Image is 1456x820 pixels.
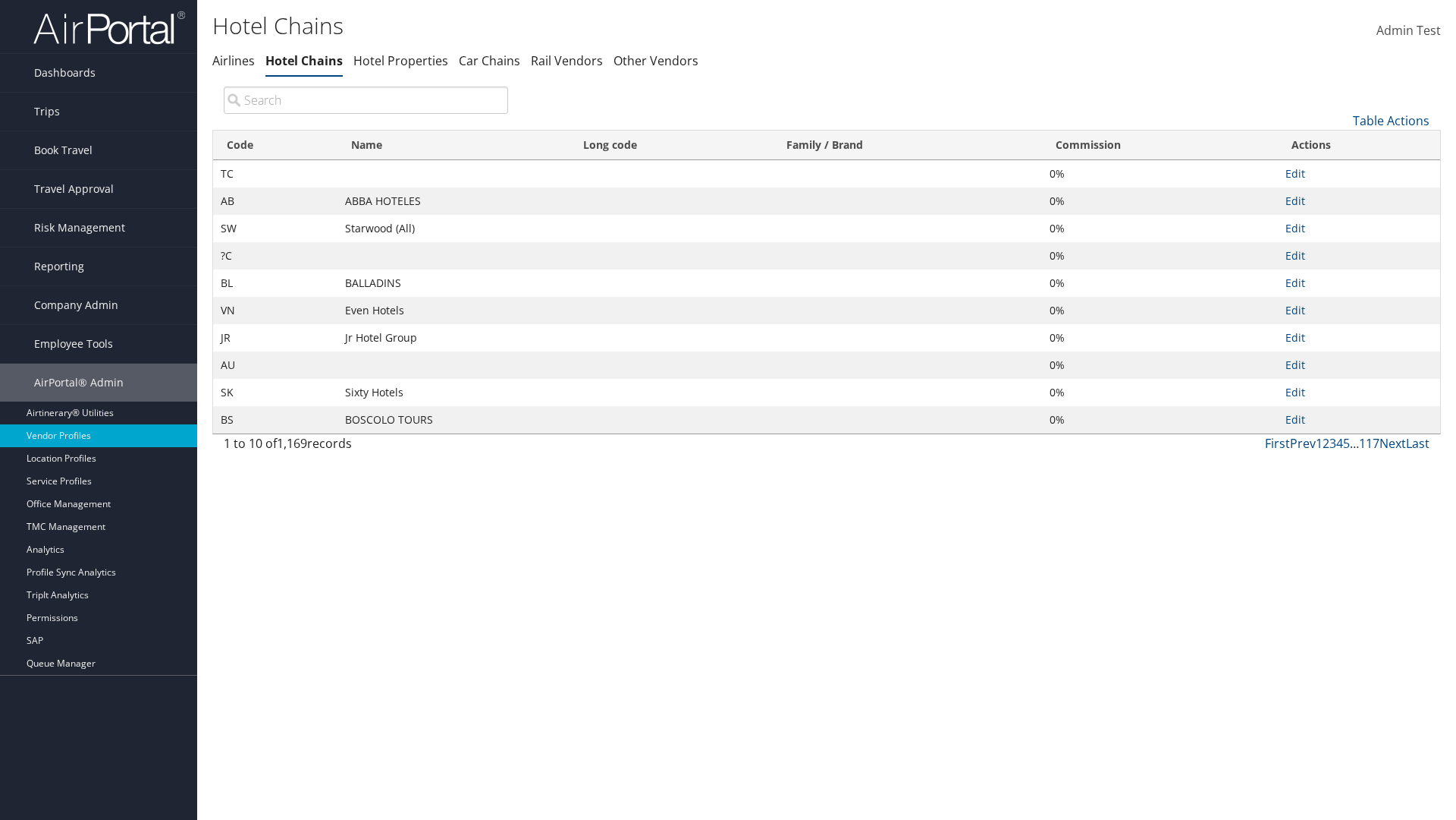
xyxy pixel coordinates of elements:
[213,379,337,406] td: SK
[1042,324,1278,352] td: 0%
[213,188,337,215] td: AB
[613,52,698,69] a: Other Vendors
[1329,435,1336,452] a: 3
[224,87,508,114] input: Search
[34,93,60,131] span: Trips
[34,325,113,363] span: Employee Tools
[1353,112,1429,129] a: Table Actions
[773,131,1042,160] th: Family / Brand: activate to sort column ascending
[1285,412,1305,427] a: Edit
[212,10,1031,42] h1: Hotel Chains
[1042,160,1278,188] td: 0%
[1285,276,1305,290] a: Edit
[1285,248,1305,263] a: Edit
[337,406,570,434] td: BOSCOLO TOURS
[34,248,84,285] span: Reporting
[213,406,337,434] td: BS
[1323,435,1329,452] a: 2
[531,52,603,69] a: Rail Vendors
[1406,435,1429,452] a: Last
[1285,330,1305,345] a: Edit
[1042,270,1278,297] td: 0%
[337,379,570,406] td: Sixty Hotels
[34,131,93,169] span: Book Travel
[1042,215,1278,242] td: 0%
[1265,435,1290,452] a: First
[1042,352,1278,379] td: 0%
[1042,188,1278,215] td: 0%
[34,209,125,247] span: Risk Management
[213,160,337,188] td: TC
[33,10,185,46] img: airportal-logo.png
[353,52,448,69] a: Hotel Properties
[224,434,508,460] div: 1 to 10 of records
[337,188,570,215] td: ABBA HOTELES
[1336,435,1343,452] a: 4
[337,324,570,352] td: Jr Hotel Group
[1379,435,1406,452] a: Next
[1042,379,1278,406] td: 0%
[34,54,96,92] span: Dashboards
[1285,358,1305,372] a: Edit
[1343,435,1350,452] a: 5
[1285,221,1305,235] a: Edit
[337,215,570,242] td: Starwood (All)
[1359,435,1379,452] a: 117
[1350,435,1359,452] span: …
[337,131,570,160] th: Name: activate to sort column ascending
[277,435,307,452] span: 1,169
[213,270,337,297] td: BL
[213,352,337,379] td: AU
[1285,385,1305,399] a: Edit
[459,52,520,69] a: Car Chains
[34,364,124,402] span: AirPortal® Admin
[1285,303,1305,317] a: Edit
[1042,131,1278,160] th: Commission: activate to sort column descending
[1285,194,1305,208] a: Edit
[1285,166,1305,181] a: Edit
[570,131,773,160] th: Long code: activate to sort column ascending
[1042,406,1278,434] td: 0%
[337,270,570,297] td: BALLADINS
[213,131,337,160] th: Code: activate to sort column ascending
[1376,8,1441,55] a: Admin Test
[1042,242,1278,270] td: 0%
[1290,435,1316,452] a: Prev
[212,52,255,69] a: Airlines
[337,297,570,324] td: Even Hotels
[1042,297,1278,324] td: 0%
[213,297,337,324] td: VN
[34,170,114,208] span: Travel Approval
[1278,131,1440,160] th: Actions
[1376,22,1441,39] span: Admin Test
[34,286,118,324] span: Company Admin
[1316,435,1323,452] a: 1
[213,242,337,270] td: ?C
[213,324,337,352] td: JR
[213,215,337,242] td: SW
[265,52,343,69] a: Hotel Chains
